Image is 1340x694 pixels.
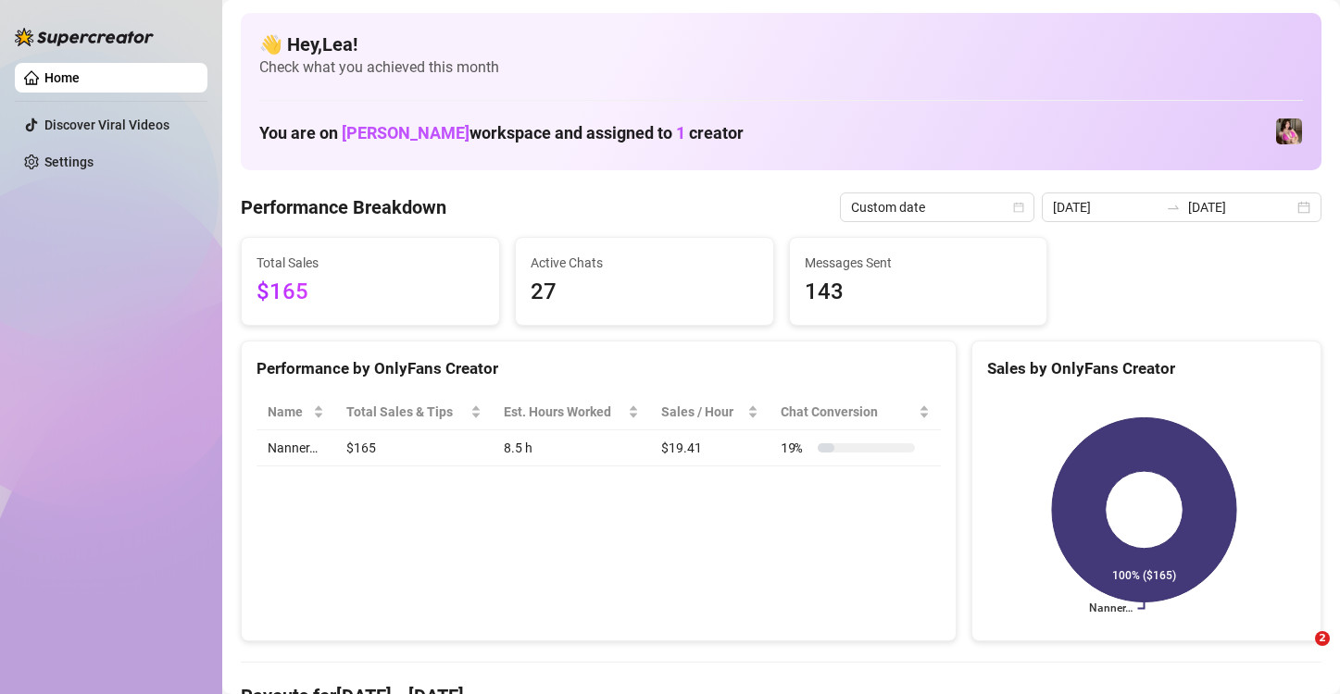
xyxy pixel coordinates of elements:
[257,275,484,310] span: $165
[805,253,1033,273] span: Messages Sent
[257,430,335,466] td: Nanner…
[1053,197,1158,217] input: Start date
[257,394,335,430] th: Name
[676,123,685,143] span: 1
[531,275,758,310] span: 27
[493,430,650,466] td: 8.5 h
[531,253,758,273] span: Active Chats
[259,31,1303,57] h4: 👋 Hey, Lea !
[257,253,484,273] span: Total Sales
[781,402,915,422] span: Chat Conversion
[1088,602,1132,615] text: Nanner…
[257,356,941,381] div: Performance by OnlyFans Creator
[781,438,810,458] span: 19 %
[1166,200,1181,215] span: swap-right
[44,118,169,132] a: Discover Viral Videos
[44,70,80,85] a: Home
[1315,631,1330,646] span: 2
[987,356,1306,381] div: Sales by OnlyFans Creator
[1277,631,1321,675] iframe: Intercom live chat
[770,394,941,430] th: Chat Conversion
[259,57,1303,78] span: Check what you achieved this month
[335,394,492,430] th: Total Sales & Tips
[346,402,466,422] span: Total Sales & Tips
[259,123,744,143] h1: You are on workspace and assigned to creator
[805,275,1033,310] span: 143
[650,430,770,466] td: $19.41
[1276,118,1302,144] img: Nanner
[335,430,492,466] td: $165
[241,194,446,220] h4: Performance Breakdown
[661,402,744,422] span: Sales / Hour
[851,193,1023,221] span: Custom date
[268,402,309,422] span: Name
[650,394,770,430] th: Sales / Hour
[1166,200,1181,215] span: to
[504,402,624,422] div: Est. Hours Worked
[44,155,94,169] a: Settings
[1188,197,1294,217] input: End date
[342,123,470,143] span: [PERSON_NAME]
[1013,202,1024,213] span: calendar
[15,28,154,46] img: logo-BBDzfeDw.svg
